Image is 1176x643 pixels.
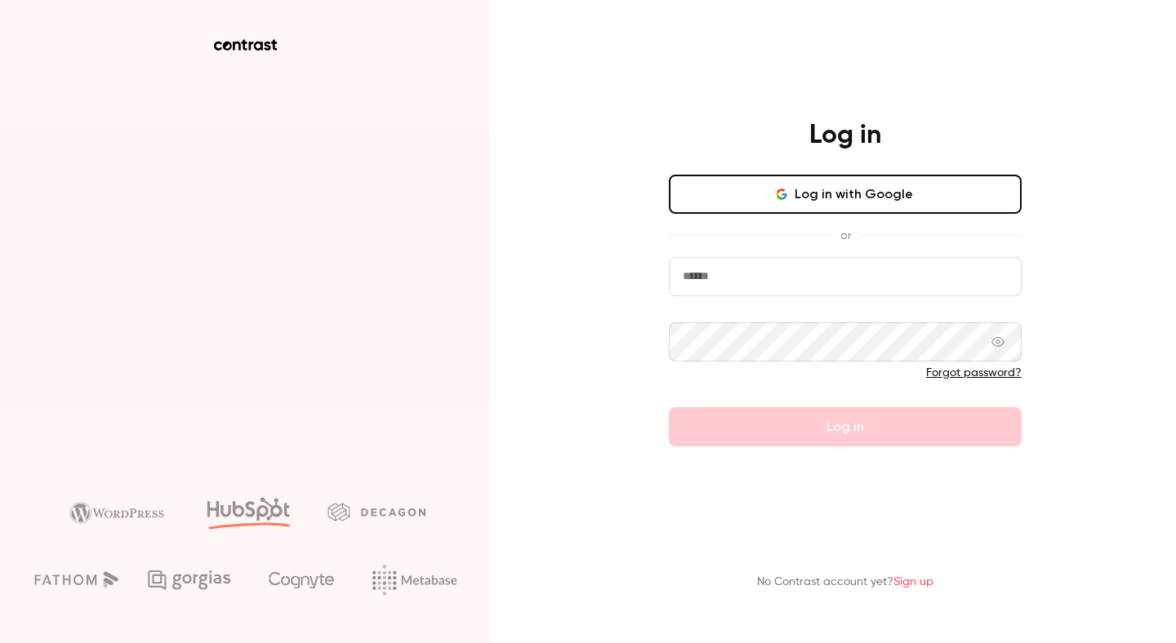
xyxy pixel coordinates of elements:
p: No Contrast account yet? [757,574,933,591]
a: Forgot password? [926,367,1022,379]
button: Log in with Google [669,175,1022,214]
a: Sign up [893,576,933,588]
span: or [832,227,859,244]
img: decagon [327,503,425,521]
h4: Log in [809,119,881,152]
